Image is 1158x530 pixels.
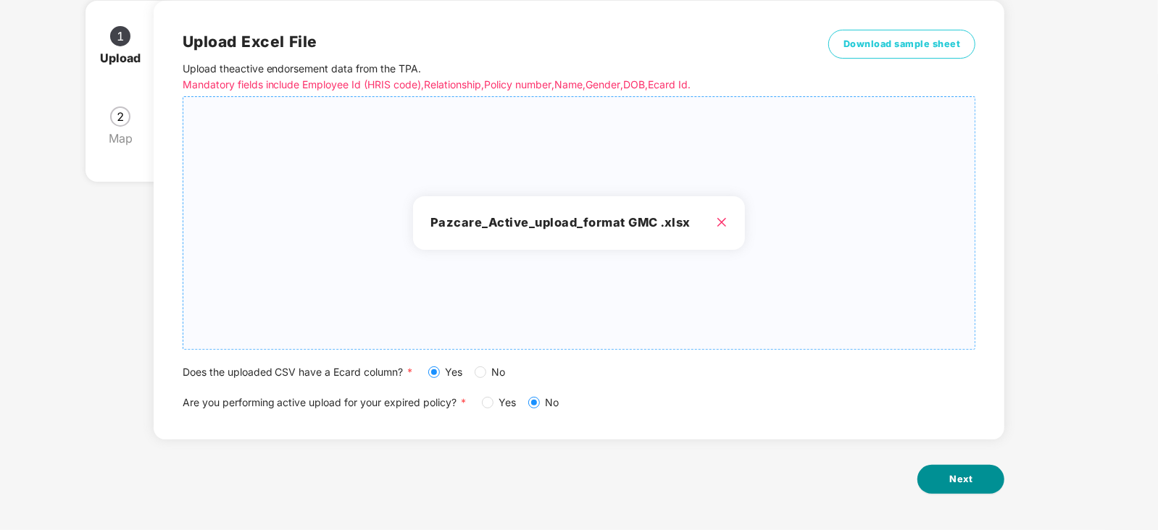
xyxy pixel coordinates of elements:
div: Map [109,127,144,150]
span: 1 [117,30,124,42]
h3: Pazcare_Active_upload_format GMC .xlsx [430,214,728,232]
span: Download sample sheet [843,37,961,51]
div: Does the uploaded CSV have a Ecard column? [183,364,976,380]
h2: Upload Excel File [183,30,778,54]
button: Download sample sheet [828,30,976,59]
span: Next [949,472,972,487]
span: Pazcare_Active_upload_format GMC .xlsx close [183,97,975,349]
div: Upload [100,46,152,70]
span: Yes [440,364,469,380]
span: 2 [117,111,124,122]
span: close [716,216,728,228]
span: No [486,364,512,380]
p: Upload the active endorsement data from the TPA . [183,61,778,93]
p: Mandatory fields include Employee Id (HRIS code), Relationship, Policy number, Name, Gender, DOB,... [183,77,778,93]
button: Next [917,465,1004,494]
span: No [540,395,565,411]
div: Are you performing active upload for your expired policy? [183,395,976,411]
span: Yes [493,395,522,411]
